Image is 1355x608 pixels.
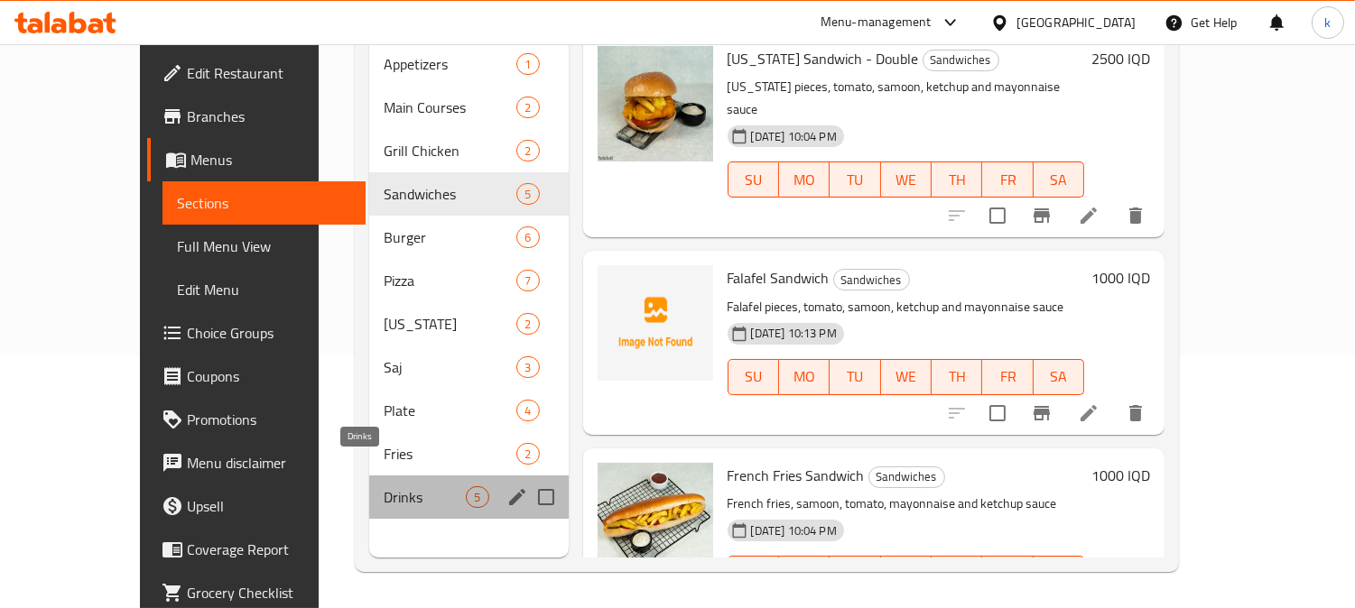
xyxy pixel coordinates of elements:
span: Appetizers [384,53,516,75]
span: SU [736,167,772,193]
button: FR [982,359,1033,395]
span: SA [1041,167,1077,193]
div: Grill Chicken2 [369,129,568,172]
span: k [1324,13,1331,32]
button: MO [779,556,830,592]
a: Upsell [147,484,367,528]
button: delete [1114,194,1157,237]
button: edit [504,484,531,511]
span: 5 [517,186,538,203]
span: Sandwiches [384,183,516,205]
span: Choice Groups [187,322,352,344]
a: Full Menu View [162,225,367,268]
span: 2 [517,99,538,116]
div: items [516,226,539,248]
span: Saj [384,356,516,378]
span: 7 [517,272,538,290]
span: Menu disclaimer [187,452,352,474]
div: [GEOGRAPHIC_DATA] [1016,13,1136,32]
h6: 1000 IQD [1091,463,1150,488]
div: items [516,400,539,421]
span: Sandwiches [869,466,944,487]
a: Edit menu item [1078,205,1100,226]
div: Sandwiches [923,50,999,71]
button: FR [982,161,1033,198]
div: Sandwiches5 [369,172,568,216]
span: Sandwiches [834,270,909,290]
a: Sections [162,181,367,225]
p: Falafel pieces, tomato, samoon, ketchup and mayonnaise sauce [728,296,1085,318]
a: Choice Groups [147,311,367,355]
img: Falafel Sandwich [598,265,713,381]
span: Grocery Checklist [187,582,352,603]
a: Menu disclaimer [147,441,367,484]
button: TH [932,556,982,592]
span: Drinks [384,486,466,508]
span: [DATE] 10:04 PM [744,522,844,539]
span: 2 [517,143,538,160]
button: TH [932,359,982,395]
span: 4 [517,402,538,419]
span: SA [1041,364,1077,390]
span: 6 [517,229,538,246]
span: Fries [384,443,516,465]
div: Main Courses2 [369,86,568,129]
span: Sections [177,192,352,214]
button: Branch-specific-item [1020,392,1063,435]
div: items [516,270,539,291]
a: Promotions [147,398,367,441]
span: MO [786,364,822,390]
span: TU [837,364,873,390]
span: TH [939,364,975,390]
span: Edit Menu [177,279,352,300]
span: Burger [384,226,516,248]
span: Coverage Report [187,539,352,560]
div: items [516,356,539,378]
a: Branches [147,95,367,138]
span: [US_STATE] Sandwich - Double [728,45,919,72]
span: 2 [517,446,538,463]
a: Coupons [147,355,367,398]
span: Promotions [187,409,352,430]
div: items [516,443,539,465]
button: SA [1034,359,1084,395]
span: TU [837,167,873,193]
span: SU [736,364,772,390]
div: Plate4 [369,389,568,432]
span: Upsell [187,495,352,517]
button: WE [881,359,932,395]
span: WE [888,364,924,390]
div: Pizza7 [369,259,568,302]
span: FR [989,364,1026,390]
div: items [516,53,539,75]
span: Main Courses [384,97,516,118]
span: Grill Chicken [384,140,516,161]
span: [DATE] 10:13 PM [744,325,844,342]
button: WE [881,161,932,198]
span: WE [888,167,924,193]
span: Branches [187,106,352,127]
button: TU [830,556,880,592]
button: TH [932,161,982,198]
span: Select to update [979,197,1016,235]
img: French Fries Sandwich [598,463,713,578]
span: TH [939,167,975,193]
span: [DATE] 10:04 PM [744,128,844,145]
span: 2 [517,316,538,333]
div: items [516,313,539,335]
button: MO [779,161,830,198]
button: SU [728,359,779,395]
span: Edit Restaurant [187,62,352,84]
button: SU [728,161,779,198]
h6: 1000 IQD [1091,265,1150,290]
a: Menus [147,138,367,181]
div: Saj3 [369,345,568,389]
span: Full Menu View [177,235,352,257]
span: FR [989,167,1026,193]
span: Pizza [384,270,516,291]
button: MO [779,359,830,395]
